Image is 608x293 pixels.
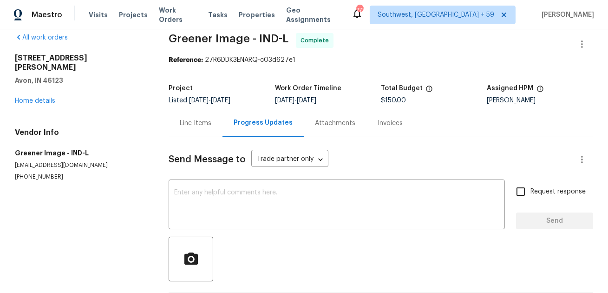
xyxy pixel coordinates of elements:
div: Attachments [315,119,355,128]
div: Progress Updates [234,118,293,127]
div: Invoices [378,119,403,128]
span: - [189,97,230,104]
div: Line Items [180,119,211,128]
span: Projects [119,10,148,20]
h4: Vendor Info [15,128,146,137]
h2: [STREET_ADDRESS][PERSON_NAME] [15,53,146,72]
p: [PHONE_NUMBER] [15,173,146,181]
span: Listed [169,97,230,104]
span: The total cost of line items that have been proposed by Opendoor. This sum includes line items th... [425,85,433,97]
a: All work orders [15,34,68,41]
span: [DATE] [189,97,209,104]
span: Visits [89,10,108,20]
span: Properties [239,10,275,20]
span: [PERSON_NAME] [538,10,594,20]
h5: Assigned HPM [487,85,534,92]
div: 777 [356,6,363,15]
span: [DATE] [211,97,230,104]
a: Home details [15,98,55,104]
h5: Greener Image - IND-L [15,148,146,158]
span: $150.00 [381,97,406,104]
span: [DATE] [275,97,294,104]
h5: Avon, IN 46123 [15,76,146,85]
p: [EMAIL_ADDRESS][DOMAIN_NAME] [15,161,146,169]
span: [DATE] [297,97,316,104]
span: Work Orders [159,6,197,24]
span: Greener Image - IND-L [169,33,288,44]
div: 27R6DDK3ENARQ-c03d627e1 [169,55,593,65]
span: Send Message to [169,155,246,164]
span: Request response [530,187,586,197]
span: Geo Assignments [286,6,340,24]
span: Southwest, [GEOGRAPHIC_DATA] + 59 [378,10,494,20]
div: Trade partner only [251,152,328,167]
span: - [275,97,316,104]
span: Tasks [208,12,228,18]
span: Complete [301,36,333,45]
div: [PERSON_NAME] [487,97,593,104]
span: The hpm assigned to this work order. [536,85,544,97]
h5: Project [169,85,193,92]
b: Reference: [169,57,203,63]
span: Maestro [32,10,62,20]
h5: Work Order Timeline [275,85,341,92]
h5: Total Budget [381,85,423,92]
